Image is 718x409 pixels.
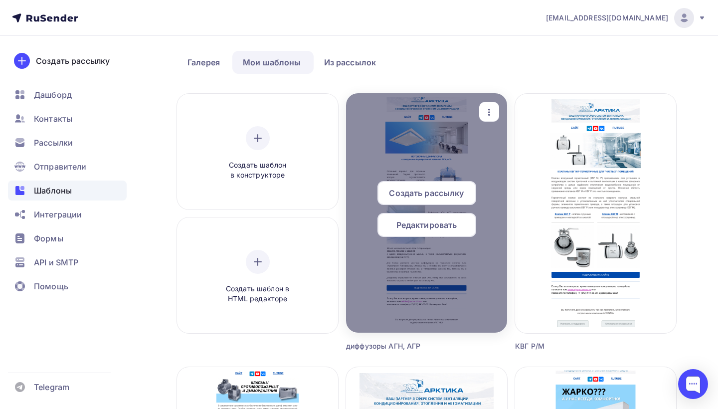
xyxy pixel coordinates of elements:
span: Контакты [34,113,72,125]
span: Редактировать [396,219,457,231]
span: Шаблоны [34,185,72,197]
span: Рассылки [34,137,73,149]
a: Из рассылок [314,51,387,74]
a: Контакты [8,109,127,129]
span: Помощь [34,280,68,292]
span: Интеграции [34,208,82,220]
a: Шаблоны [8,181,127,201]
a: [EMAIL_ADDRESS][DOMAIN_NAME] [546,8,706,28]
a: Мои шаблоны [232,51,312,74]
span: Создать рассылку [389,187,464,199]
a: Формы [8,228,127,248]
span: Создать шаблон в HTML редакторе [210,284,305,304]
div: КВГ Р/М [515,341,636,351]
span: Отправители [34,161,87,173]
span: [EMAIL_ADDRESS][DOMAIN_NAME] [546,13,668,23]
span: Формы [34,232,63,244]
div: диффузоры АГН, АГР [346,341,467,351]
div: Создать рассылку [36,55,110,67]
span: Создать шаблон в конструкторе [210,160,305,181]
a: Рассылки [8,133,127,153]
a: Отправители [8,157,127,177]
span: Telegram [34,381,69,393]
span: Дашборд [34,89,72,101]
a: Галерея [177,51,230,74]
a: Дашборд [8,85,127,105]
span: API и SMTP [34,256,78,268]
